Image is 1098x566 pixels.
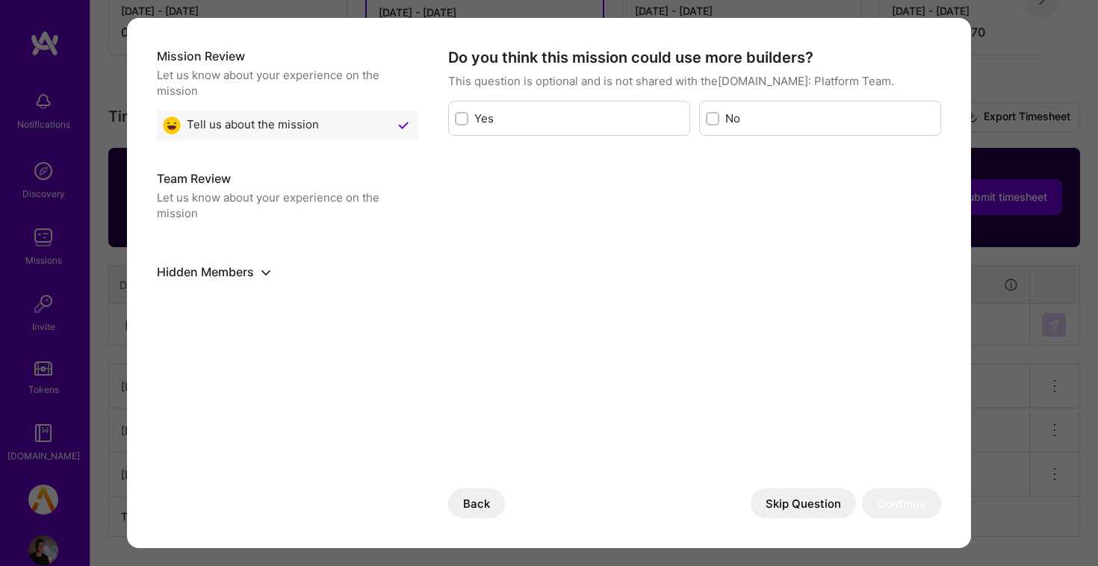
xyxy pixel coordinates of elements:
[448,48,941,67] h4: Do you think this mission could use more builders?
[257,263,275,281] button: show or hide hidden members
[474,111,683,126] label: Yes
[448,488,505,518] button: Back
[157,170,418,187] h5: Team Review
[725,111,934,126] label: No
[157,263,418,281] h5: Hidden Members
[157,190,418,221] div: Let us know about your experience on the mission
[448,73,941,89] p: This question is optional and is not shared with the [DOMAIN_NAME]: Platform Team .
[163,116,181,134] img: Great emoji
[127,18,971,548] div: modal
[261,268,271,278] i: icon ArrowDownBlack
[862,488,941,518] button: Continue
[751,488,856,518] button: Skip Question
[157,48,418,64] h5: Mission Review
[187,116,319,134] span: Tell us about the mission
[394,116,412,134] img: Checkmark
[157,67,418,99] div: Let us know about your experience on the mission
